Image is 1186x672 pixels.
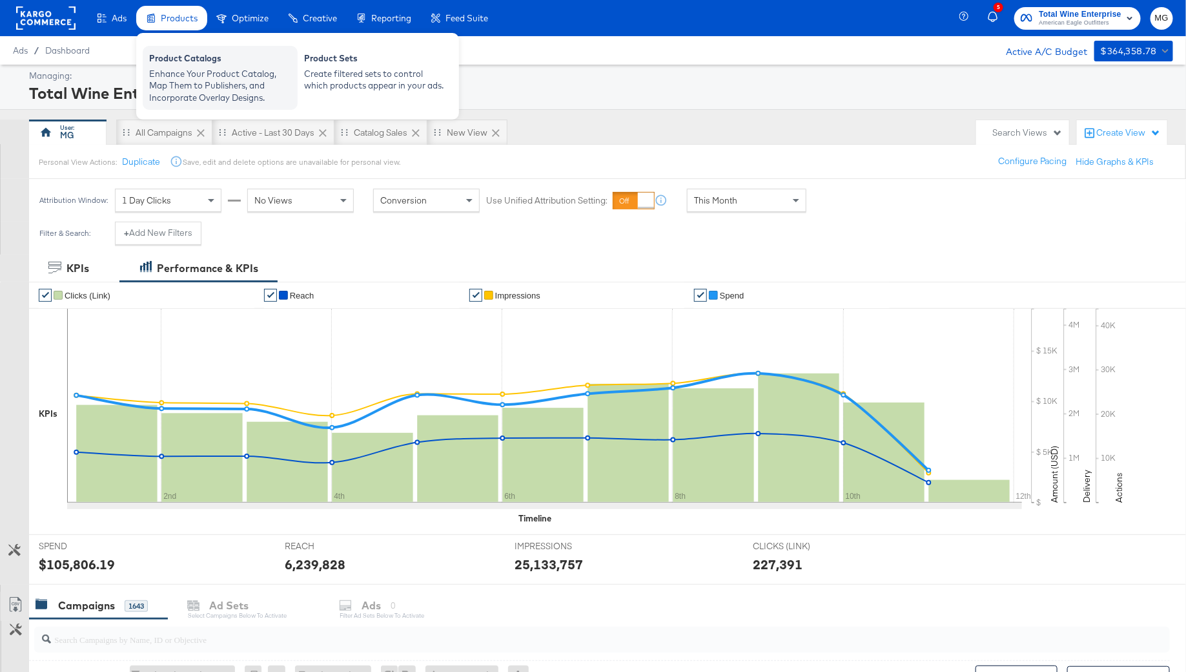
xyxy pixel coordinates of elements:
span: Reach [290,291,314,300]
a: ✔ [264,289,277,302]
div: Managing: [29,70,1170,82]
a: Dashboard [45,45,90,56]
a: ✔ [39,289,52,302]
button: Duplicate [122,156,160,168]
a: ✔ [694,289,707,302]
text: Actions [1113,472,1125,503]
strong: + [124,227,129,239]
span: Conversion [380,194,427,206]
button: MG [1150,7,1173,30]
span: Optimize [232,13,269,23]
span: Ads [112,13,127,23]
div: MG [61,129,75,142]
span: Clicks (Link) [65,291,110,300]
div: Drag to reorder tab [219,129,226,136]
span: 1 Day Clicks [122,194,171,206]
span: IMPRESSIONS [515,540,611,552]
div: All Campaigns [136,127,192,139]
label: Use Unified Attribution Setting: [486,194,608,207]
span: Feed Suite [445,13,488,23]
div: Active A/C Budget [993,41,1088,60]
div: 227,391 [753,555,803,574]
span: Creative [303,13,337,23]
div: Total Wine Enterprise [29,82,1170,104]
div: Filter & Search: [39,229,91,238]
text: Amount (USD) [1048,446,1060,503]
span: SPEND [39,540,136,552]
div: 25,133,757 [515,555,583,574]
div: New View [447,127,487,139]
span: Total Wine Enterprise [1039,8,1121,21]
span: American Eagle Outfitters [1039,18,1121,28]
button: +Add New Filters [115,222,201,245]
div: Attribution Window: [39,196,108,205]
div: Drag to reorder tab [341,129,348,136]
span: This Month [694,194,737,206]
span: Reporting [371,13,411,23]
div: Personal View Actions: [39,157,117,167]
div: Timeline [518,512,551,525]
div: Drag to reorder tab [123,129,130,136]
span: Ads [13,45,28,56]
span: Products [161,13,198,23]
span: REACH [285,540,382,552]
div: KPIs [39,408,57,420]
span: Impressions [495,291,540,300]
span: CLICKS (LINK) [753,540,850,552]
div: 5 [994,3,1003,12]
div: 6,239,828 [285,555,345,574]
div: Campaigns [58,598,115,613]
div: Search Views [992,127,1063,139]
div: Drag to reorder tab [434,129,441,136]
div: Save, edit and delete options are unavailable for personal view. [183,157,400,167]
div: 1643 [125,600,148,612]
span: MG [1156,11,1168,26]
button: Hide Graphs & KPIs [1076,156,1154,168]
div: Performance & KPIs [157,261,258,276]
div: Create View [1096,127,1161,140]
div: KPIs [66,261,89,276]
button: 5 [986,6,1008,31]
button: Configure Pacing [989,150,1076,173]
div: Active - Last 30 Days [232,127,314,139]
span: Spend [720,291,744,300]
button: Total Wine EnterpriseAmerican Eagle Outfitters [1014,7,1141,30]
a: ✔ [469,289,482,302]
span: / [28,45,45,56]
div: $105,806.19 [39,555,115,574]
input: Search Campaigns by Name, ID or Objective [51,622,1066,647]
div: Catalog Sales [354,127,407,139]
text: Delivery [1081,470,1092,503]
button: $364,358.78 [1094,41,1173,61]
div: $364,358.78 [1101,43,1157,59]
span: No Views [254,194,292,206]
